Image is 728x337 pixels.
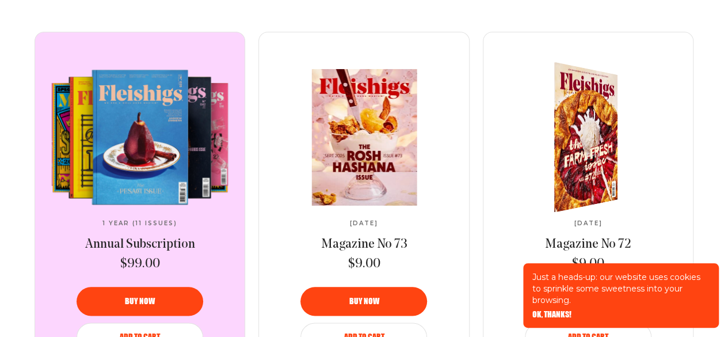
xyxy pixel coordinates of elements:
[44,69,236,205] img: Annual Subscription
[492,69,684,205] a: Magazine No 72Magazine No 72
[532,271,710,306] p: Just a heads-up: our website uses cookies to sprinkle some sweetness into your browsing.
[348,256,380,273] span: $9.00
[44,69,236,205] a: Annual SubscriptionAnnual Subscription
[520,55,636,219] img: Magazine No 72
[545,238,631,251] span: Magazine No 72
[120,256,160,273] span: $99.00
[85,238,195,251] span: Annual Subscription
[350,220,378,227] span: [DATE]
[300,287,427,316] button: Buy now
[102,220,177,227] span: 1 Year (11 Issues)
[321,236,407,253] a: Magazine No 73
[349,297,379,305] span: Buy now
[77,287,203,316] button: Buy now
[125,297,155,305] span: Buy now
[268,69,460,205] a: Magazine No 73Magazine No 73
[572,256,604,273] span: $9.00
[85,236,195,253] a: Annual Subscription
[321,238,407,251] span: Magazine No 73
[268,69,460,206] img: Magazine No 73
[521,55,637,219] img: Magazine No 72
[545,236,631,253] a: Magazine No 72
[574,220,602,227] span: [DATE]
[532,311,571,319] button: OK, THANKS!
